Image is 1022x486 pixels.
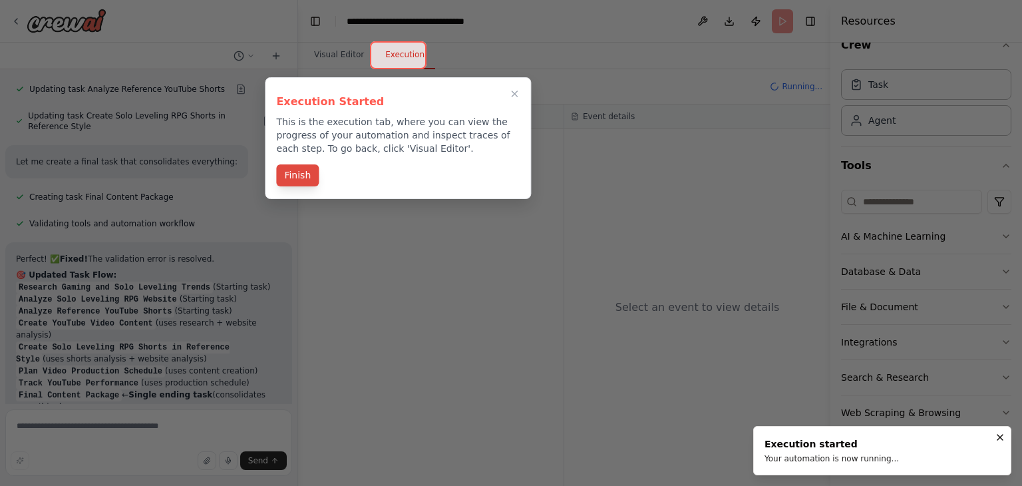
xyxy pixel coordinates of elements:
button: Hide left sidebar [306,12,325,31]
div: Your automation is now running... [765,453,899,464]
p: This is the execution tab, where you can view the progress of your automation and inspect traces ... [276,115,520,155]
button: Finish [276,164,319,186]
button: Close walkthrough [506,86,522,102]
h3: Execution Started [276,94,520,110]
div: Execution started [765,437,899,451]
